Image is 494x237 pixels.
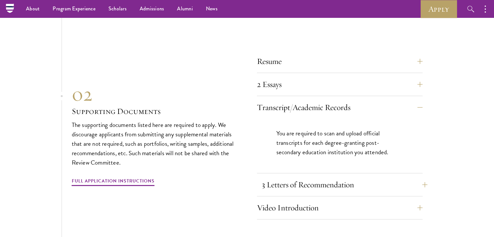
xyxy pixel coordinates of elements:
button: Transcript/Academic Records [257,100,423,115]
button: Resume [257,54,423,69]
p: You are required to scan and upload official transcripts for each degree-granting post-secondary ... [276,129,403,157]
h3: Supporting Documents [72,106,237,117]
p: The supporting documents listed here are required to apply. We discourage applicants from submitt... [72,120,237,167]
div: 02 [72,82,237,106]
button: 3 Letters of Recommendation [262,177,427,193]
button: Video Introduction [257,200,423,216]
a: Full Application Instructions [72,177,155,187]
button: 2 Essays [257,77,423,92]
